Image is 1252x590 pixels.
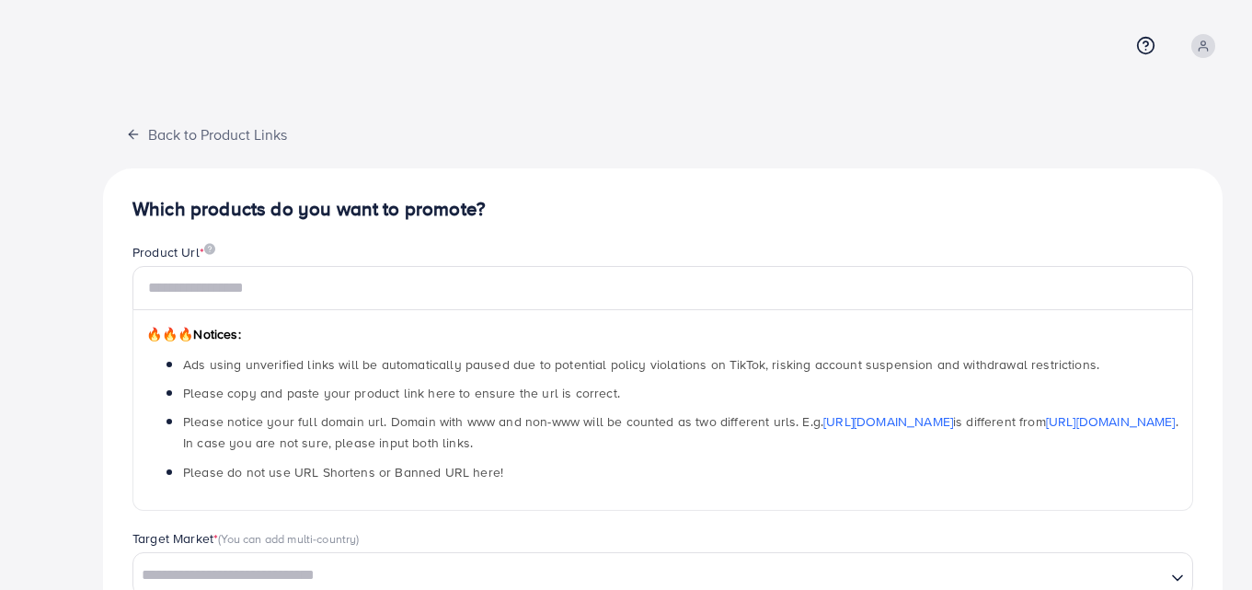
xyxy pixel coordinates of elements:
[1046,412,1176,431] a: [URL][DOMAIN_NAME]
[132,198,1193,221] h4: Which products do you want to promote?
[146,325,241,343] span: Notices:
[183,412,1178,452] span: Please notice your full domain url. Domain with www and non-www will be counted as two different ...
[132,243,215,261] label: Product Url
[183,355,1099,374] span: Ads using unverified links will be automatically paused due to potential policy violations on Tik...
[103,114,310,154] button: Back to Product Links
[823,412,953,431] a: [URL][DOMAIN_NAME]
[218,530,359,547] span: (You can add multi-country)
[204,243,215,255] img: image
[183,384,620,402] span: Please copy and paste your product link here to ensure the url is correct.
[146,325,193,343] span: 🔥🔥🔥
[132,529,360,548] label: Target Market
[183,463,503,481] span: Please do not use URL Shortens or Banned URL here!
[135,561,1164,590] input: Search for option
